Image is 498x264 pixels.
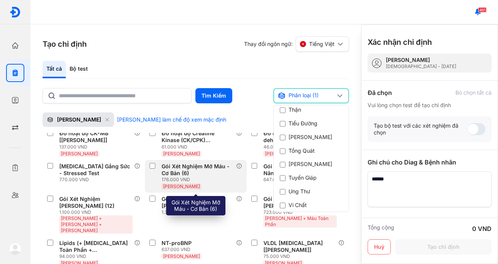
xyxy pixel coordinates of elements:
div: Gói Xét Nghiệm [PERSON_NAME] + Lipoprotein (a) (13) [162,196,233,209]
div: 637.000 VND [162,247,203,253]
button: Tìm Kiếm [195,88,232,103]
div: Bộ test [66,61,92,78]
div: Vi Chất [280,201,307,209]
button: Huỷ [368,239,391,255]
div: 61.000 VND [162,144,236,150]
span: [PERSON_NAME] [265,151,302,157]
div: Tổng Quát [280,147,315,155]
div: [MEDICAL_DATA] Gắng Sức - Stressed Test [59,163,131,177]
div: 46.000 VND [263,144,338,150]
div: [PERSON_NAME] [280,161,333,168]
div: 647.000 VND [263,177,338,183]
div: [PERSON_NAME] [280,133,333,141]
div: 137.000 VND [59,144,134,150]
div: 176.000 VND [162,177,236,183]
img: logo [10,6,21,18]
span: [PERSON_NAME] + [PERSON_NAME] + [PERSON_NAME] [61,215,102,233]
div: Đo hoạt độ CK-MB [[PERSON_NAME]] [59,130,131,144]
h3: Xác nhận chỉ định [368,37,432,47]
div: Thay đổi ngôn ngữ: [244,36,349,52]
img: logo [9,243,21,255]
div: Tuyến Giáp [280,174,317,182]
div: NT-proBNP [162,240,192,247]
div: Vui lòng chọn test để tạo chỉ định [368,102,492,109]
div: 94.000 VND [59,253,134,259]
div: Gói Xét Nghiệm Mỡ Máu - Cơ Bản (6) [162,163,233,177]
div: Đo hoạt độ Creatine Kinase (CK/CPK) [[PERSON_NAME]] [162,130,233,144]
div: 0 VND [472,224,492,233]
div: [PERSON_NAME] [386,57,456,63]
span: [PERSON_NAME] [163,183,200,189]
div: Đã chọn [368,88,392,97]
h3: Tạo chỉ định [43,39,87,49]
span: Tiếng Việt [309,41,335,47]
span: [PERSON_NAME] [163,151,200,157]
div: [DEMOGRAPHIC_DATA] - [DATE] [386,63,456,70]
span: [PERSON_NAME] + Máu Toàn Phần [265,215,328,227]
div: VLDL [MEDICAL_DATA] [[PERSON_NAME]] [263,240,335,253]
div: 770.000 VND [59,177,134,183]
span: [PERSON_NAME] [163,253,200,259]
div: Thận [280,106,301,114]
div: Ghi chú cho Diag & Bệnh nhân [368,158,492,167]
span: [PERSON_NAME] [61,151,98,157]
div: Tất cả [43,61,66,78]
div: Tạo bộ test với các xét nghiệm đã chọn [374,122,467,136]
div: Đo hoạt độ LDH (Lactat dehydrogenase) [[PERSON_NAME]] [263,130,335,144]
div: 75.000 VND [263,253,338,259]
span: 461 [478,7,487,13]
div: Phân loại (1) [278,92,336,100]
div: 723.000 VND [263,209,338,215]
div: Lipids (+ [MEDICAL_DATA] Toàn Phần + [MEDICAL_DATA]) [59,240,131,253]
div: Gói Xét Nghiệm [PERSON_NAME] (12) [59,196,131,209]
div: Gói Xét Nghiệm Mỡ Máu - Nâng Cao+ Lipoprotein(a) (10) [263,163,335,177]
div: 1.100.000 VND [59,209,134,215]
div: Ung Thư [280,188,311,195]
button: Tạo chỉ định [395,239,492,255]
div: Gói Xét Nghiệm [PERSON_NAME] Bản (11) [263,196,335,209]
div: Tổng cộng [368,224,394,233]
div: [PERSON_NAME] [57,116,101,123]
div: 1.360.000 VND [162,209,236,215]
div: Bỏ chọn tất cả [455,89,492,96]
div: [PERSON_NAME] làm chế độ xem mặc định [117,116,226,123]
div: Tiểu Đường [280,120,318,127]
